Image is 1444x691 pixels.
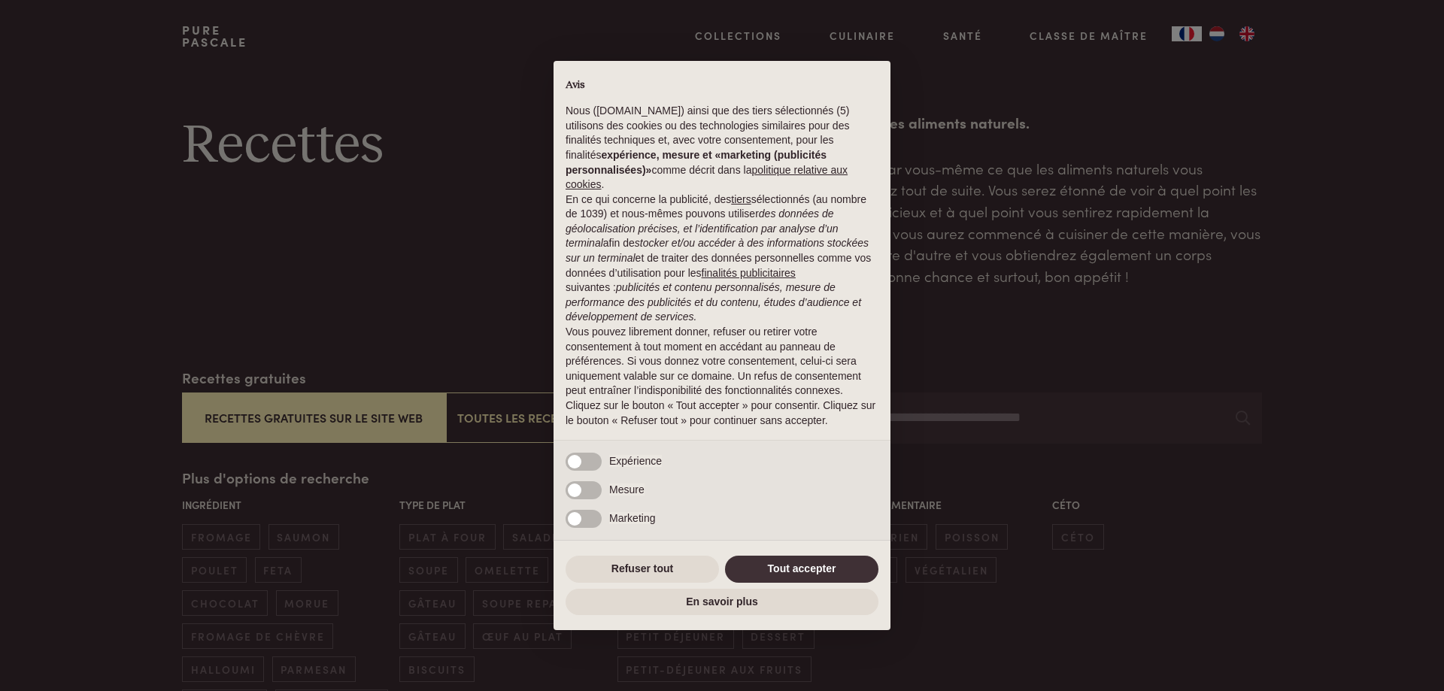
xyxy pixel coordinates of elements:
button: Refuser tout [566,556,719,583]
p: Vous pouvez librement donner, refuser ou retirer votre consentement à tout moment en accédant au ... [566,325,878,399]
em: des données de géolocalisation précises, et l’identification par analyse d’un terminal [566,208,839,249]
button: tiers [731,192,751,208]
button: finalités publicitaires [702,266,796,281]
span: Expérience [609,455,662,467]
button: Tout accepter [725,556,878,583]
button: En savoir plus [566,589,878,616]
p: En ce qui concerne la publicité, des sélectionnés (au nombre de 1039) et nous-mêmes pouvons utili... [566,192,878,325]
span: Marketing [609,512,655,524]
span: Mesure [609,483,645,496]
p: Nous ([DOMAIN_NAME]) ainsi que des tiers sélectionnés (5) utilisons des cookies ou des technologi... [566,104,878,192]
em: stocker et/ou accéder à des informations stockées sur un terminal [566,237,869,264]
em: publicités et contenu personnalisés, mesure de performance des publicités et du contenu, études d... [566,281,861,323]
p: Cliquez sur le bouton « Tout accepter » pour consentir. Cliquez sur le bouton « Refuser tout » po... [566,399,878,428]
strong: expérience, mesure et «marketing (publicités personnalisées)» [566,149,827,176]
h2: Avis [566,79,878,92]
